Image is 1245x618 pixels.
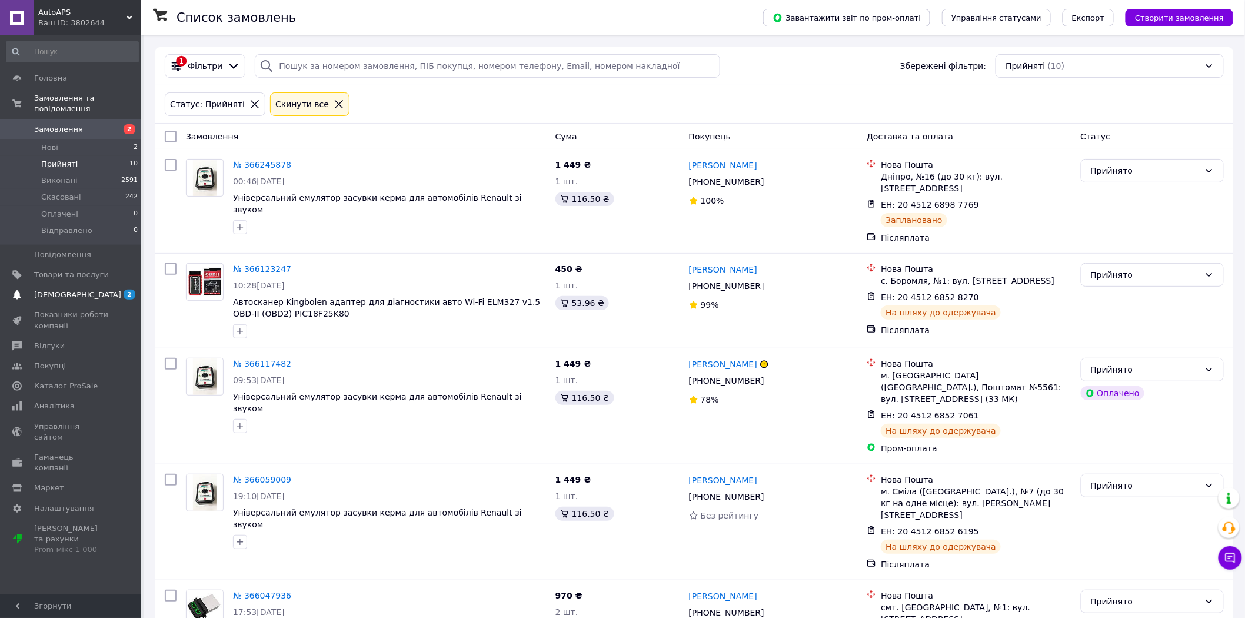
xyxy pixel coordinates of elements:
[186,159,224,197] a: Фото товару
[41,142,58,153] span: Нові
[1135,14,1224,22] span: Створити замовлення
[701,300,719,310] span: 99%
[233,475,291,484] a: № 366059009
[124,290,135,300] span: 2
[881,590,1071,602] div: Нова Пошта
[1091,479,1200,492] div: Прийнято
[900,60,986,72] span: Збережені фільтри:
[34,341,65,351] span: Відгуки
[555,296,609,310] div: 53.96 ₴
[555,591,582,600] span: 970 ₴
[881,443,1071,454] div: Пром-оплата
[134,225,138,236] span: 0
[881,159,1071,171] div: Нова Пошта
[34,250,91,260] span: Повідомлення
[1091,268,1200,281] div: Прийнято
[555,475,591,484] span: 1 449 ₴
[951,14,1041,22] span: Управління статусами
[34,421,109,443] span: Управління сайтом
[125,192,138,202] span: 242
[34,483,64,493] span: Маркет
[942,9,1051,26] button: Управління статусами
[273,98,331,111] div: Cкинути все
[1063,9,1114,26] button: Експорт
[34,381,98,391] span: Каталог ProSale
[233,264,291,274] a: № 366123247
[233,376,285,385] span: 09:53[DATE]
[555,160,591,170] span: 1 449 ₴
[881,275,1071,287] div: с. Боромля, №1: вул. [STREET_ADDRESS]
[233,297,541,318] span: Автосканер Kingbolen адаптер для діагностики авто Wi-Fi ELM327 v1.5 OBD-II (OBD2) PIC18F25K80
[881,324,1071,336] div: Післяплата
[881,305,1001,320] div: На шляху до одержувача
[555,376,578,385] span: 1 шт.
[255,54,720,78] input: Пошук за номером замовлення, ПІБ покупця, номером телефону, Email, номером накладної
[555,132,577,141] span: Cума
[38,18,141,28] div: Ваш ID: 3802644
[555,281,578,290] span: 1 шт.
[186,474,224,511] a: Фото товару
[34,310,109,331] span: Показники роботи компанії
[881,213,947,227] div: Заплановано
[34,270,109,280] span: Товари та послуги
[867,132,953,141] span: Доставка та оплата
[881,293,979,302] span: ЕН: 20 4512 6852 8270
[881,171,1071,194] div: Дніпро, №16 (до 30 кг): вул. [STREET_ADDRESS]
[555,177,578,186] span: 1 шт.
[233,281,285,290] span: 10:28[DATE]
[34,290,121,300] span: [DEMOGRAPHIC_DATA]
[193,358,217,395] img: Фото товару
[121,175,138,186] span: 2591
[193,160,217,196] img: Фото товару
[555,491,578,501] span: 1 шт.
[233,193,522,214] a: Універсальний емулятор засувки керма для автомобілів Renault зі звуком
[555,192,614,206] div: 116.50 ₴
[689,358,757,370] a: [PERSON_NAME]
[687,278,767,294] div: [PHONE_NUMBER]
[1081,386,1144,400] div: Оплачено
[1048,61,1065,71] span: (10)
[701,511,759,520] span: Без рейтингу
[701,196,724,205] span: 100%
[881,474,1071,486] div: Нова Пошта
[555,264,582,274] span: 450 ₴
[1126,9,1233,26] button: Створити замовлення
[689,264,757,275] a: [PERSON_NAME]
[1091,363,1200,376] div: Прийнято
[41,175,78,186] span: Виконані
[233,177,285,186] span: 00:46[DATE]
[689,474,757,486] a: [PERSON_NAME]
[555,507,614,521] div: 116.50 ₴
[34,361,66,371] span: Покупці
[701,395,719,404] span: 78%
[187,267,223,297] img: Фото товару
[881,424,1001,438] div: На шляху до одержувача
[233,591,291,600] a: № 366047936
[689,160,757,171] a: [PERSON_NAME]
[1081,132,1111,141] span: Статус
[168,98,247,111] div: Статус: Прийняті
[34,503,94,514] span: Налаштування
[124,124,135,134] span: 2
[687,373,767,389] div: [PHONE_NUMBER]
[177,11,296,25] h1: Список замовлень
[881,358,1071,370] div: Нова Пошта
[34,544,109,555] div: Prom мікс 1 000
[233,508,522,529] a: Універсальний емулятор засувки керма для автомобілів Renault зі звуком
[134,142,138,153] span: 2
[41,192,81,202] span: Скасовані
[233,607,285,617] span: 17:53[DATE]
[555,359,591,368] span: 1 449 ₴
[186,132,238,141] span: Замовлення
[773,12,921,23] span: Завантажити звіт по пром-оплаті
[188,60,222,72] span: Фільтри
[193,474,217,511] img: Фото товару
[233,392,522,413] a: Універсальний емулятор засувки керма для автомобілів Renault зі звуком
[555,391,614,405] div: 116.50 ₴
[186,263,224,301] a: Фото товару
[555,607,578,617] span: 2 шт.
[881,540,1001,554] div: На шляху до одержувача
[881,527,979,536] span: ЕН: 20 4512 6852 6195
[1114,12,1233,22] a: Створити замовлення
